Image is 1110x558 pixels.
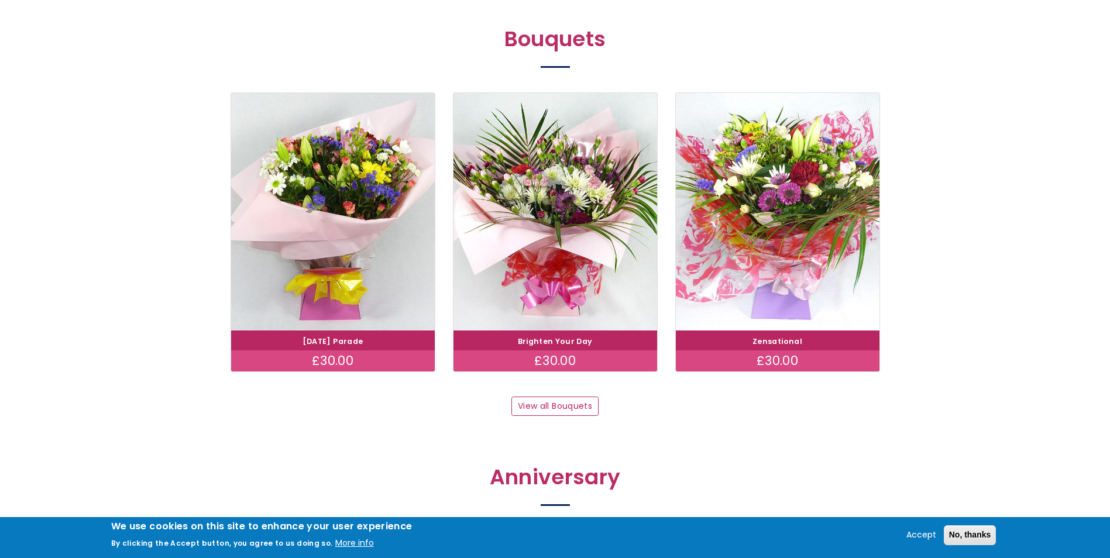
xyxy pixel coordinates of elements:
[453,350,657,371] div: £30.00
[902,528,941,542] button: Accept
[303,336,363,346] a: [DATE] Parade
[944,525,996,545] button: No, thanks
[231,350,435,371] div: £30.00
[231,93,435,330] img: Carnival Parade
[111,520,413,533] h2: We use cookies on this site to enhance your user experience
[335,536,374,550] button: More info
[301,27,810,58] h2: Bouquets
[111,538,333,548] p: By clicking the Accept button, you agree to us doing so.
[676,93,879,330] img: Zensational
[453,93,657,330] img: Brighten Your Day
[752,336,802,346] a: Zensational
[676,350,879,371] div: £30.00
[301,465,810,496] h2: Anniversary
[518,336,593,346] a: Brighten Your Day
[511,397,599,416] a: View all Bouquets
